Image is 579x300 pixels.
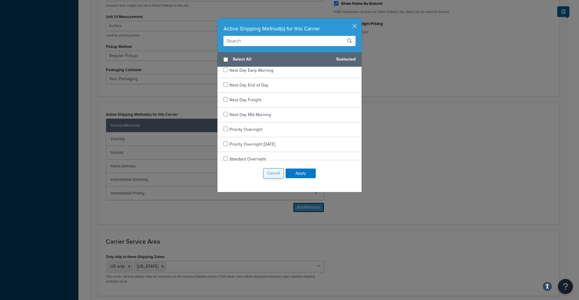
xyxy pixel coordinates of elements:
button: Cancel [263,168,284,178]
span: Priority Overnight [229,126,262,133]
span: Standard Overnight [229,156,266,162]
div: Active Shipping Method(s) for this Carrier [223,24,356,33]
button: Apply [286,169,316,178]
span: Next Day End of Day [229,82,268,88]
span: Next Day Freight [229,97,261,103]
span: Priority Overnight [DATE] [229,141,275,147]
span: Select All [233,55,331,64]
input: Search [223,36,356,46]
div: 5 selected [217,52,362,67]
span: Next Day Mid Morning [229,112,271,118]
span: Next Day Early Morning [229,67,274,74]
